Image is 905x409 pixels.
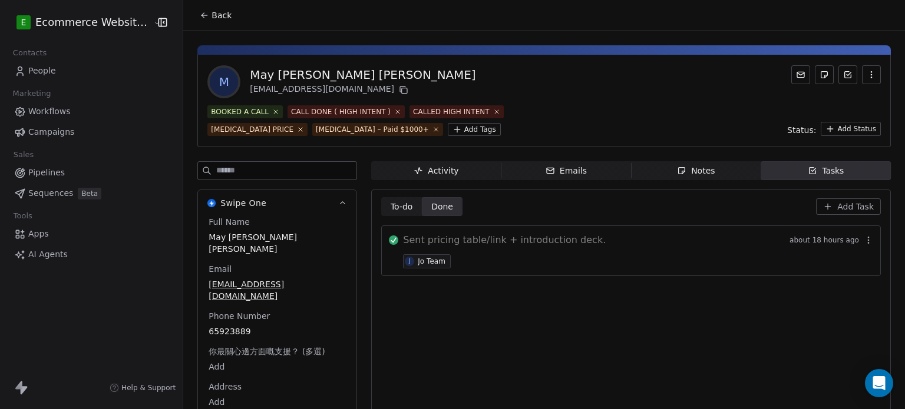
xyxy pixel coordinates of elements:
[9,163,173,182] a: Pipelines
[391,201,413,213] span: To-do
[193,5,239,26] button: Back
[210,68,238,96] span: M
[291,107,391,117] div: CALL DONE ( HIGH INTENT )
[414,165,458,177] div: Activity
[21,16,27,28] span: E
[206,381,244,393] span: Address
[209,396,346,408] span: Add
[206,310,272,322] span: Phone Number
[209,325,346,337] span: 65923889
[9,61,173,81] a: People
[198,190,356,216] button: Swipe OneSwipe One
[28,65,56,77] span: People
[28,126,74,138] span: Campaigns
[677,165,715,177] div: Notes
[9,122,173,142] a: Campaigns
[250,66,475,83] div: May [PERSON_NAME] [PERSON_NAME]
[209,278,346,302] span: [EMAIL_ADDRESS][DOMAIN_NAME]
[409,257,411,266] div: J
[403,233,606,247] span: Sent pricing table/link + introduction deck.
[8,146,39,164] span: Sales
[35,15,150,30] span: Ecommerce Website Builder
[14,12,145,32] button: EEcommerce Website Builder
[316,124,429,135] div: [MEDICAL_DATA] – Paid $1000+
[790,235,859,245] span: about 18 hours ago
[9,184,173,203] a: SequencesBeta
[211,124,293,135] div: [MEDICAL_DATA] PRICE
[28,167,65,179] span: Pipelines
[9,245,173,264] a: AI Agents
[413,107,490,117] div: CALLED HIGH INTENT
[209,361,346,373] span: Add
[8,44,52,62] span: Contacts
[546,165,587,177] div: Emails
[837,201,874,212] span: Add Task
[206,345,327,357] span: 你最關心邊方面嘅支援？ (多選)
[209,231,346,255] span: May [PERSON_NAME] [PERSON_NAME]
[206,216,252,228] span: Full Name
[28,187,73,199] span: Sequences
[821,122,881,136] button: Add Status
[816,198,881,215] button: Add Task
[28,105,71,118] span: Workflows
[8,207,37,225] span: Tools
[865,369,893,397] div: Open Intercom Messenger
[206,263,234,275] span: Email
[220,197,266,209] span: Swipe One
[9,102,173,121] a: Workflows
[418,257,445,265] div: Jo Team
[9,224,173,244] a: Apps
[212,9,232,21] span: Back
[110,383,176,393] a: Help & Support
[28,228,49,240] span: Apps
[448,123,501,136] button: Add Tags
[250,83,475,97] div: [EMAIL_ADDRESS][DOMAIN_NAME]
[28,248,68,261] span: AI Agents
[121,383,176,393] span: Help & Support
[8,85,56,102] span: Marketing
[78,188,101,199] span: Beta
[787,124,816,136] span: Status:
[211,107,269,117] div: BOOKED A CALL
[207,199,216,207] img: Swipe One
